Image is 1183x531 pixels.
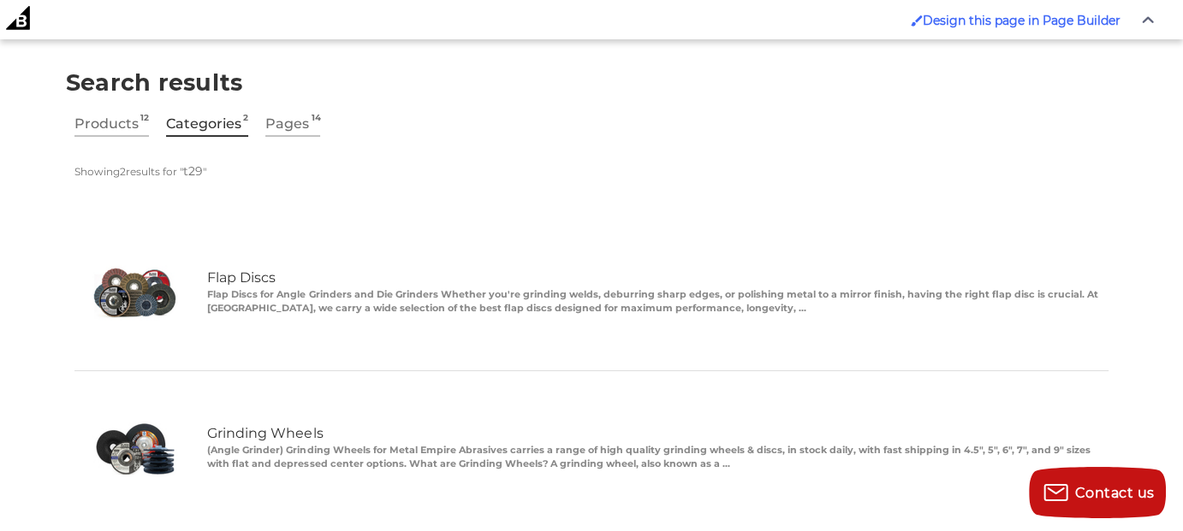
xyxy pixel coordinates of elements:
[265,112,320,137] a: View Pages Tab
[1075,485,1155,501] span: Contact us
[207,268,1097,288] span: Flap Discs
[92,265,177,322] img: Flap Discs
[311,112,320,135] span: 14
[74,233,1097,353] a: Flap Discs
[923,13,1121,28] span: Design this page in Page Builder
[140,112,149,135] span: 12
[207,288,1097,315] span: Flap Discs for Angle Grinders and Die Grinders Whether you're grinding welds, deburring sharp edg...
[243,112,248,135] span: 2
[74,389,1097,509] a: Grinding Wheels
[207,423,1097,444] span: Grinding Wheels
[902,4,1129,37] a: Enabled brush for page builder edit. Design this page in Page Builder
[1029,467,1166,518] button: Contact us
[1142,16,1154,24] img: Close Admin Bar
[911,15,923,27] img: Enabled brush for page builder edit.
[207,444,1097,470] span: (Angle Grinder) Grinding Wheels for Metal Empire Abrasives carries a range of high quality grindi...
[92,421,177,477] img: Grinding Wheels
[166,112,248,137] a: View Categories Tab
[74,156,1108,186] div: Showing results for " "
[120,165,126,178] b: 2
[66,71,1117,94] h1: Search results
[74,112,149,137] a: View Products Tab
